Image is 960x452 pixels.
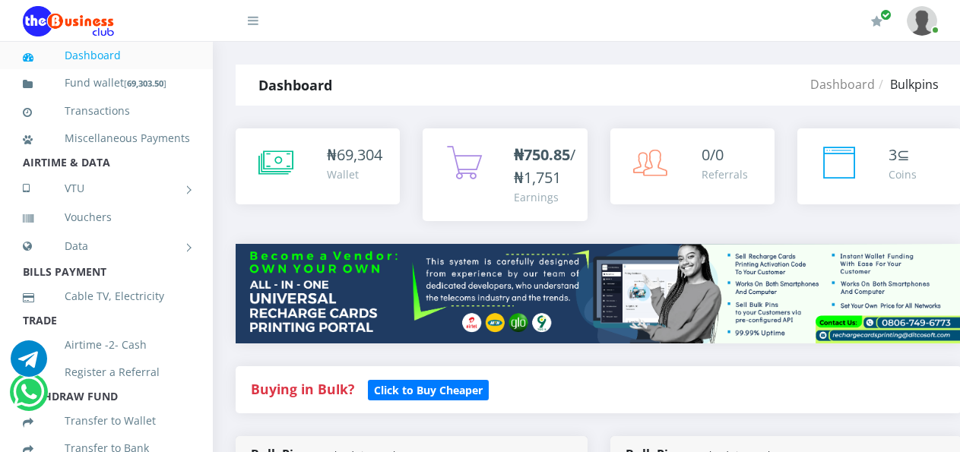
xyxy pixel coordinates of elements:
b: ₦750.85 [514,144,570,165]
div: ₦ [327,144,382,166]
div: Referrals [702,166,748,182]
div: Coins [889,166,917,182]
a: Dashboard [23,38,190,73]
span: 3 [889,144,897,165]
a: Miscellaneous Payments [23,121,190,156]
small: [ ] [124,77,166,89]
a: Chat for support [11,352,47,377]
div: Wallet [327,166,382,182]
span: 0/0 [702,144,724,165]
span: /₦1,751 [514,144,575,188]
span: 69,304 [337,144,382,165]
a: Fund wallet[69,303.50] [23,65,190,101]
a: Chat for support [13,385,44,410]
a: ₦69,304 Wallet [236,128,400,204]
b: Click to Buy Cheaper [374,383,483,397]
a: Cable TV, Electricity [23,279,190,314]
a: Dashboard [810,76,875,93]
div: ⊆ [889,144,917,166]
img: Logo [23,6,114,36]
a: VTU [23,169,190,207]
div: Earnings [514,189,575,205]
b: 69,303.50 [127,77,163,89]
i: Renew/Upgrade Subscription [871,15,882,27]
a: Airtime -2- Cash [23,327,190,362]
span: Renew/Upgrade Subscription [880,9,892,21]
a: Register a Referral [23,355,190,390]
strong: Buying in Bulk? [251,380,354,398]
a: Click to Buy Cheaper [368,380,489,398]
img: User [907,6,937,36]
li: Bulkpins [875,75,939,93]
strong: Dashboard [258,76,332,94]
a: Transactions [23,93,190,128]
a: Transfer to Wallet [23,403,190,438]
a: ₦750.85/₦1,751 Earnings [423,128,587,221]
a: Vouchers [23,200,190,235]
a: 0/0 Referrals [610,128,775,204]
a: Data [23,227,190,265]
